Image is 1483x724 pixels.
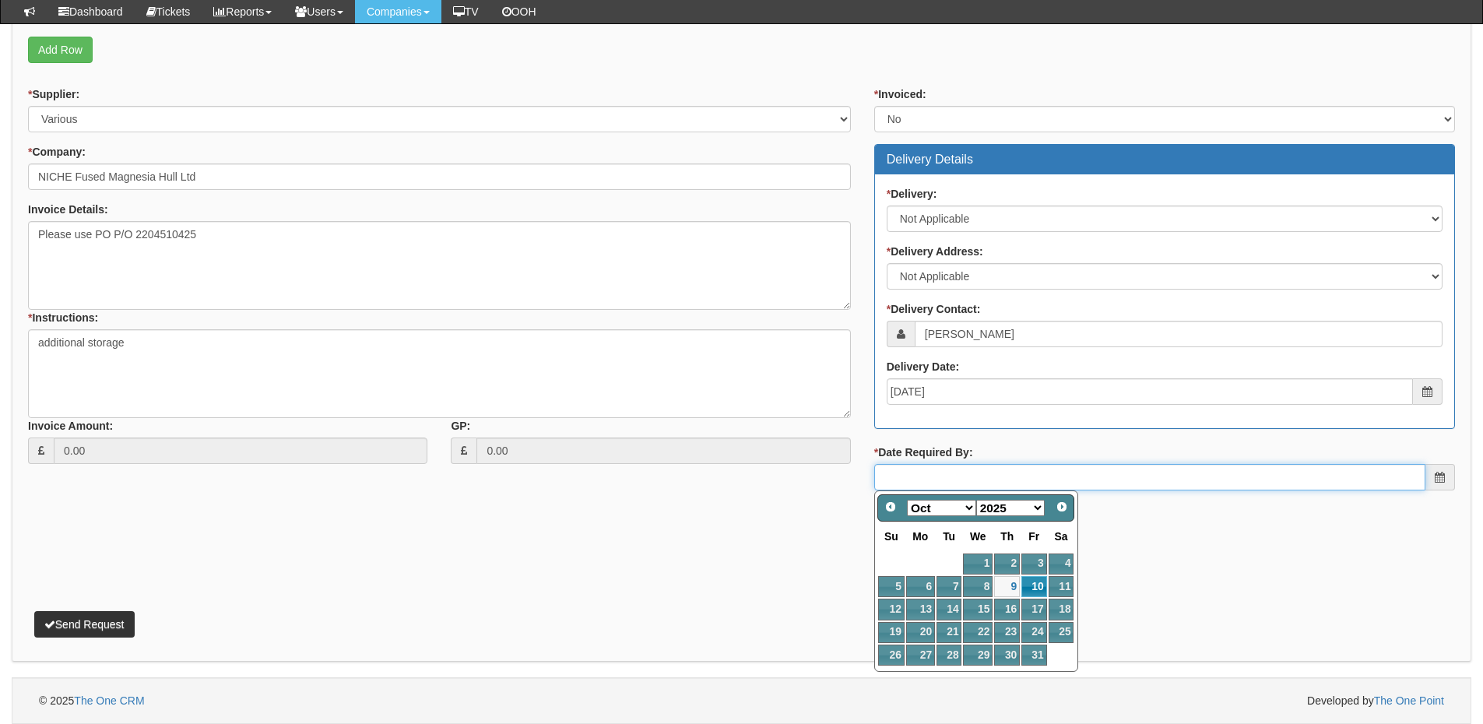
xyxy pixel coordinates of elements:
span: Prev [884,501,897,513]
a: 23 [994,622,1020,643]
span: Monday [912,530,928,543]
span: © 2025 [39,694,145,707]
a: Next [1051,497,1073,518]
h3: Delivery Details [887,153,1443,167]
span: Friday [1028,530,1039,543]
a: 31 [1021,645,1046,666]
a: 1 [963,554,993,575]
a: 14 [937,599,961,620]
a: 11 [1049,576,1074,597]
a: 9 [994,576,1020,597]
label: Delivery: [887,186,937,202]
a: Prev [880,497,901,518]
label: Delivery Date: [887,359,959,374]
span: Thursday [1000,530,1014,543]
a: 8 [963,576,993,597]
a: 22 [963,622,993,643]
a: 13 [906,599,935,620]
span: Sunday [884,530,898,543]
label: Invoiced: [874,86,926,102]
a: The One CRM [74,694,144,707]
label: Delivery Address: [887,244,983,259]
a: 3 [1021,554,1046,575]
a: 20 [906,622,935,643]
label: Instructions: [28,310,98,325]
a: Add Row [28,37,93,63]
a: 12 [878,599,905,620]
a: 19 [878,622,905,643]
label: Date Required By: [874,445,973,460]
label: Invoice Amount: [28,418,113,434]
a: 4 [1049,554,1074,575]
a: 26 [878,645,905,666]
a: 18 [1049,599,1074,620]
a: 15 [963,599,993,620]
a: 6 [906,576,935,597]
a: 5 [878,576,905,597]
a: 30 [994,645,1020,666]
label: Company: [28,144,86,160]
a: 28 [937,645,961,666]
a: 25 [1049,622,1074,643]
label: Invoice Details: [28,202,108,217]
span: Tuesday [943,530,955,543]
span: Saturday [1055,530,1068,543]
a: The One Point [1374,694,1444,707]
button: Send Request [34,611,135,638]
a: 2 [994,554,1020,575]
a: 29 [963,645,993,666]
a: 21 [937,622,961,643]
span: Wednesday [970,530,986,543]
label: Supplier: [28,86,79,102]
span: Developed by [1307,693,1444,708]
a: 16 [994,599,1020,620]
a: 27 [906,645,935,666]
label: Delivery Contact: [887,301,981,317]
a: 10 [1021,576,1046,597]
a: 7 [937,576,961,597]
label: GP: [451,418,470,434]
span: Next [1056,501,1068,513]
a: 17 [1021,599,1046,620]
a: 24 [1021,622,1046,643]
